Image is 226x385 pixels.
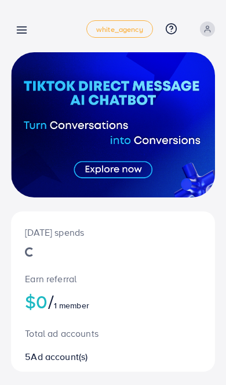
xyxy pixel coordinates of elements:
[54,300,89,311] span: 1 member
[25,225,201,239] p: [DATE] spends
[31,350,88,363] span: Ad account(s)
[25,290,201,312] h2: $0
[86,20,153,38] a: white_agency
[25,326,201,340] p: Total ad accounts
[25,272,201,286] p: Earn referral
[96,26,143,33] span: white_agency
[25,351,201,362] h2: 5
[48,288,54,315] span: /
